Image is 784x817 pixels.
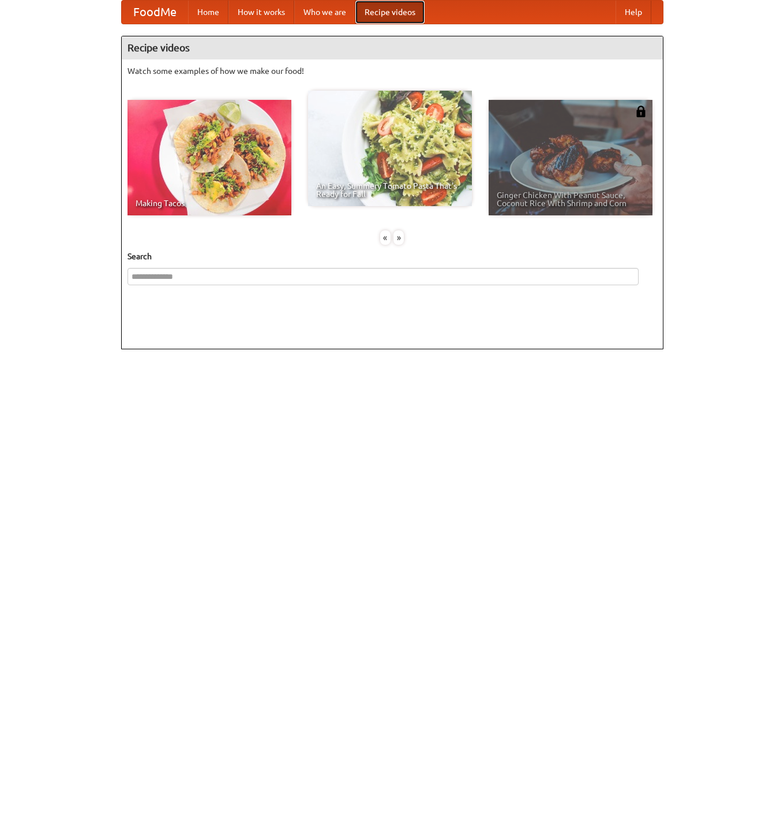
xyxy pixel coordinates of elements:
p: Watch some examples of how we make our food! [127,65,657,77]
a: An Easy, Summery Tomato Pasta That's Ready for Fall [308,91,472,206]
a: FoodMe [122,1,188,24]
a: Making Tacos [127,100,291,215]
a: Home [188,1,228,24]
a: How it works [228,1,294,24]
span: An Easy, Summery Tomato Pasta That's Ready for Fall [316,182,464,198]
div: » [393,230,404,245]
h4: Recipe videos [122,36,663,59]
img: 483408.png [635,106,647,117]
a: Who we are [294,1,355,24]
a: Help [616,1,651,24]
a: Recipe videos [355,1,425,24]
div: « [380,230,391,245]
span: Making Tacos [136,199,283,207]
h5: Search [127,251,657,262]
